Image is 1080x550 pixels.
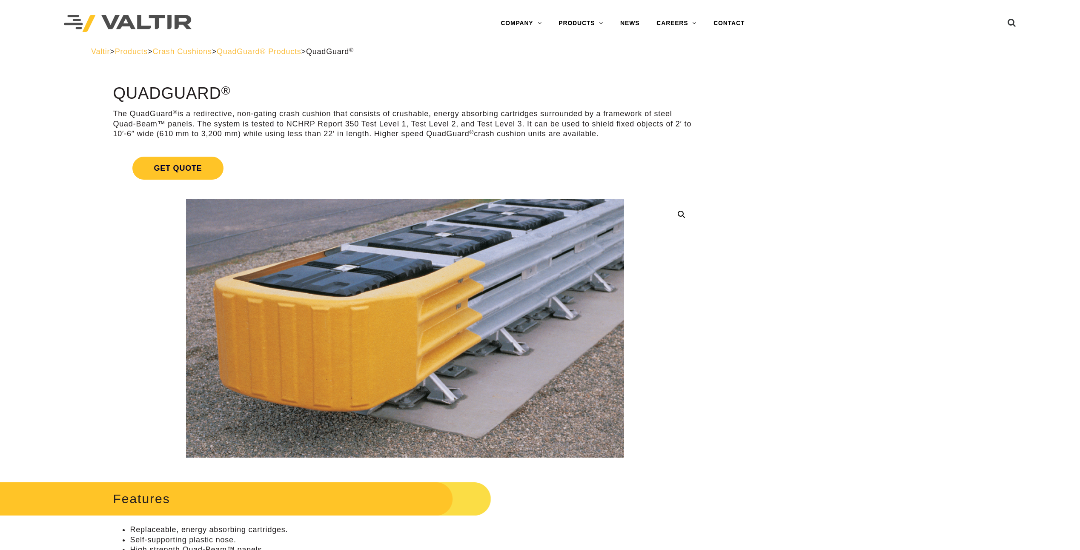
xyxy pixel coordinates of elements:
h1: QuadGuard [113,85,697,103]
a: NEWS [612,15,648,32]
span: QuadGuard [306,47,354,56]
sup: ® [349,47,354,53]
a: COMPANY [492,15,550,32]
div: > > > > [91,47,989,57]
span: Get Quote [132,157,223,180]
a: Crash Cushions [152,47,212,56]
a: Get Quote [113,146,697,190]
a: Products [115,47,148,56]
img: Valtir [64,15,192,32]
a: QuadGuard® Products [217,47,301,56]
sup: ® [221,83,231,97]
a: Valtir [91,47,110,56]
sup: ® [173,109,178,115]
li: Replaceable, energy absorbing cartridges. [130,525,697,535]
a: PRODUCTS [550,15,612,32]
sup: ® [470,129,474,135]
p: The QuadGuard is a redirective, non-gating crash cushion that consists of crushable, energy absor... [113,109,697,139]
li: Self-supporting plastic nose. [130,535,697,545]
a: CAREERS [648,15,705,32]
a: CONTACT [705,15,753,32]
